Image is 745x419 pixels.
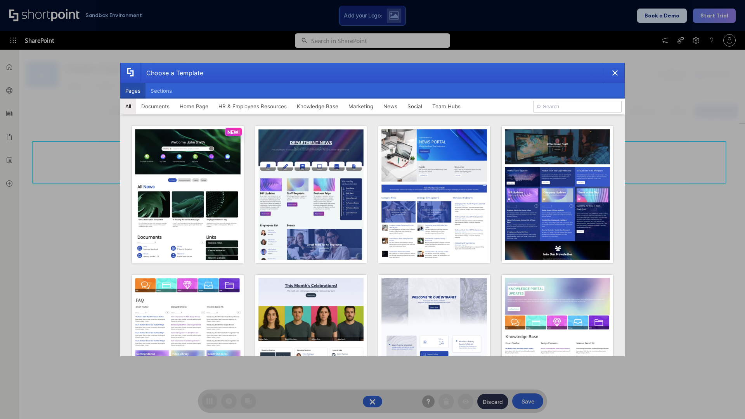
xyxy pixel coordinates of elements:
[146,83,177,99] button: Sections
[136,99,175,114] button: Documents
[706,382,745,419] iframe: Chat Widget
[120,99,136,114] button: All
[213,99,292,114] button: HR & Employees Resources
[533,101,622,113] input: Search
[427,99,466,114] button: Team Hubs
[227,129,240,135] p: NEW!
[175,99,213,114] button: Home Page
[140,63,203,83] div: Choose a Template
[292,99,343,114] button: Knowledge Base
[378,99,402,114] button: News
[402,99,427,114] button: Social
[120,63,625,356] div: template selector
[343,99,378,114] button: Marketing
[120,83,146,99] button: Pages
